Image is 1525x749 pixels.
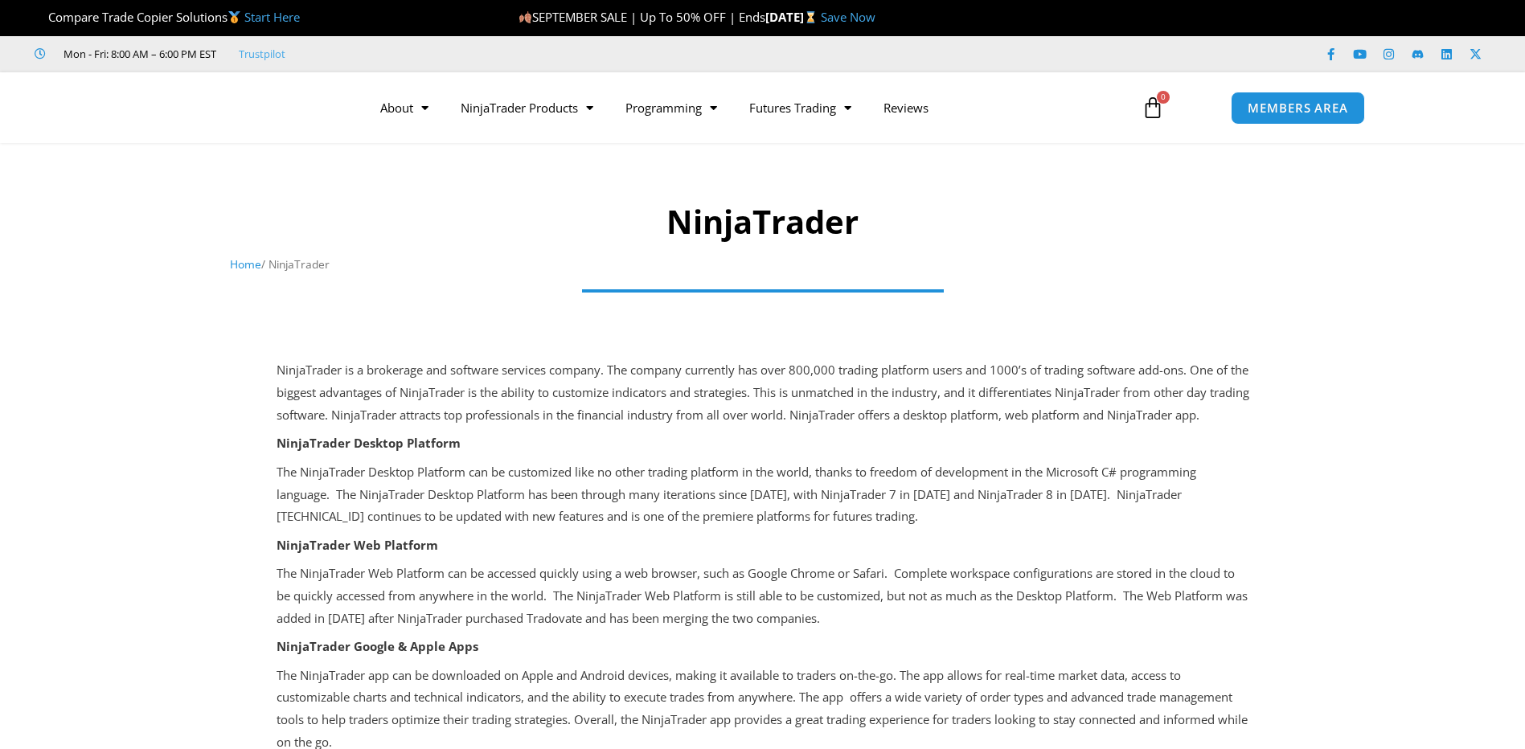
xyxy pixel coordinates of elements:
strong: NinjaTrader Web Platform [277,537,438,553]
p: The NinjaTrader Web Platform can be accessed quickly using a web browser, such as Google Chrome o... [277,563,1249,630]
span: MEMBERS AREA [1248,102,1348,114]
p: The NinjaTrader Desktop Platform can be customized like no other trading platform in the world, t... [277,461,1249,529]
a: 0 [1117,84,1188,131]
strong: NinjaTrader Google & Apple Apps [277,638,478,654]
strong: [DATE] [765,9,821,25]
a: Save Now [821,9,875,25]
span: Compare Trade Copier Solutions [35,9,300,25]
span: SEPTEMBER SALE | Up To 50% OFF | Ends [519,9,765,25]
nav: Breadcrumb [230,254,1295,275]
a: Trustpilot [239,44,285,63]
img: LogoAI | Affordable Indicators – NinjaTrader [160,79,333,137]
span: Mon - Fri: 8:00 AM – 6:00 PM EST [59,44,216,63]
a: Start Here [244,9,300,25]
a: About [364,89,445,126]
h1: NinjaTrader [230,199,1295,244]
img: 🥇 [228,11,240,23]
a: Home [230,256,261,272]
a: MEMBERS AREA [1231,92,1365,125]
nav: Menu [364,89,1123,126]
img: 🏆 [35,11,47,23]
a: Programming [609,89,733,126]
span: 0 [1157,91,1170,104]
a: NinjaTrader Products [445,89,609,126]
img: 🍂 [519,11,531,23]
img: ⌛ [805,11,817,23]
a: Reviews [867,89,945,126]
p: NinjaTrader is a brokerage and software services company. The company currently has over 800,000 ... [277,359,1249,427]
a: Futures Trading [733,89,867,126]
strong: NinjaTrader Desktop Platform [277,435,461,451]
